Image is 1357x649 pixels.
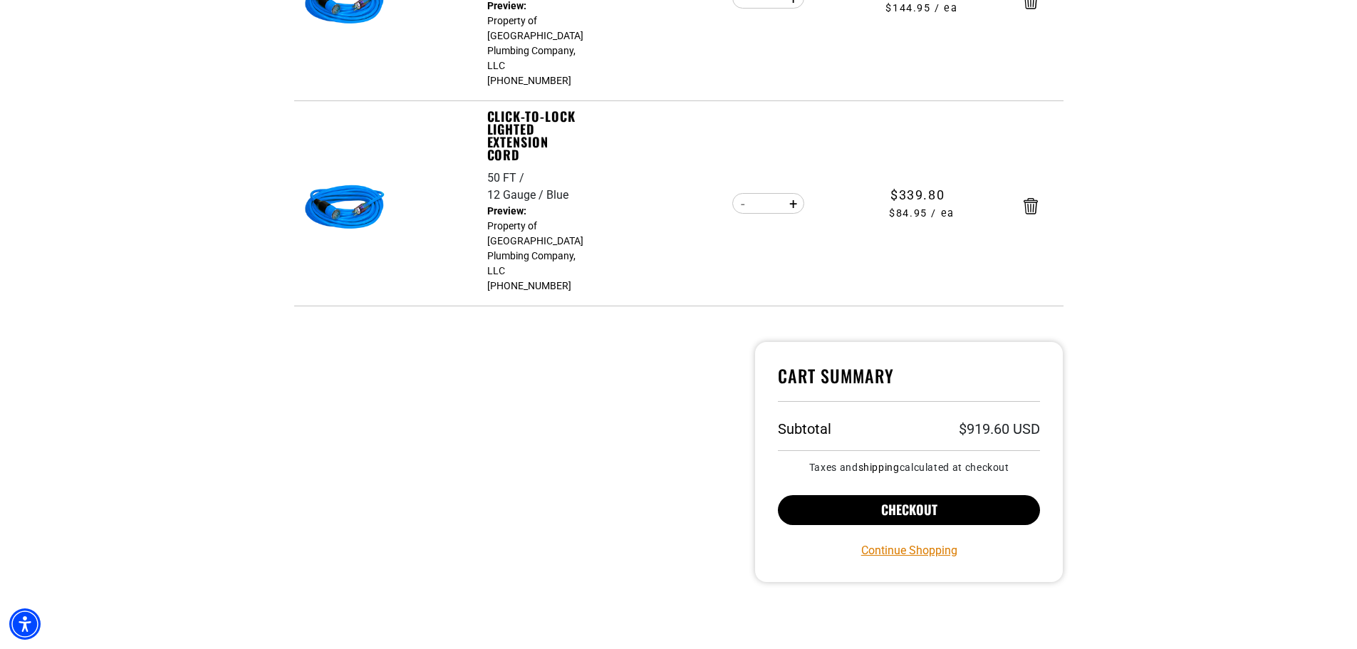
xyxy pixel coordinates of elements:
[487,170,527,187] div: 50 FT
[778,365,1041,402] h4: Cart Summary
[959,422,1040,436] p: $919.60 USD
[487,110,586,161] a: Click-to-Lock Lighted Extension Cord
[778,462,1041,472] small: Taxes and calculated at checkout
[487,204,586,294] dd: Property of [GEOGRAPHIC_DATA] Plumbing Company, LLC [PHONE_NUMBER]
[9,608,41,640] div: Accessibility Menu
[846,206,998,222] span: $84.95 / ea
[1024,200,1038,210] a: Remove Click-to-Lock Lighted Extension Cord - 50 FT / 12 Gauge / Blue
[861,542,957,559] a: Continue Shopping
[546,187,568,204] div: Blue
[300,164,390,254] img: blue
[778,495,1041,525] button: Checkout
[846,1,998,16] span: $144.95 / ea
[890,185,945,204] span: $339.80
[778,422,831,436] h3: Subtotal
[858,462,900,473] a: shipping
[487,187,546,204] div: 12 Gauge
[754,192,782,216] input: Quantity for Click-to-Lock Lighted Extension Cord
